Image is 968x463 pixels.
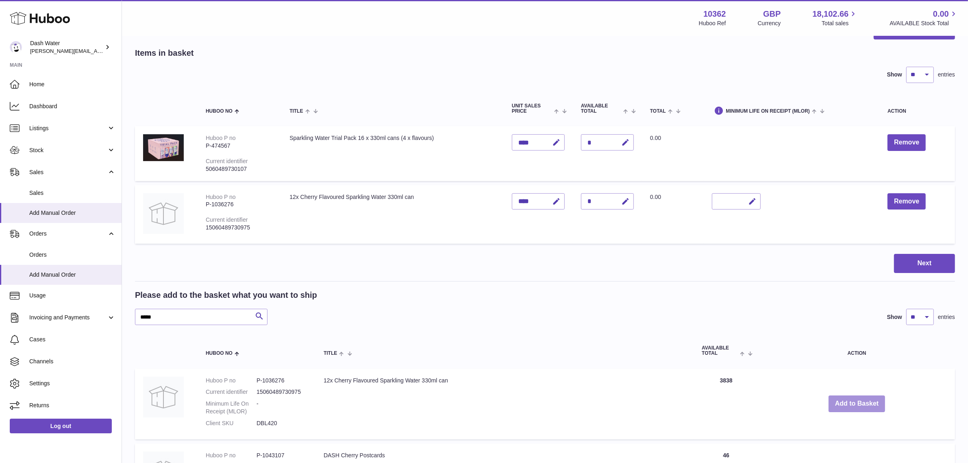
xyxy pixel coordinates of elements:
a: 18,102.66 Total sales [812,9,858,27]
dd: - [257,400,307,415]
span: Home [29,81,115,88]
img: 12x Cherry Flavoured Sparkling Water 330ml can [143,377,184,417]
span: Listings [29,124,107,132]
div: Current identifier [206,216,248,223]
strong: 10362 [703,9,726,20]
span: Returns [29,402,115,409]
span: Stock [29,146,107,154]
button: Remove [888,193,926,210]
td: 12x Cherry Flavoured Sparkling Water 330ml can [315,369,694,439]
span: Sales [29,189,115,197]
div: P-1036276 [206,201,273,208]
h2: Items in basket [135,48,194,59]
dt: Current identifier [206,388,257,396]
label: Show [887,313,902,321]
span: entries [938,71,955,79]
span: 18,102.66 [812,9,848,20]
dt: Huboo P no [206,452,257,459]
span: 0.00 [650,194,661,200]
span: AVAILABLE Total [702,345,738,356]
span: Orders [29,251,115,259]
div: Huboo Ref [699,20,726,27]
button: Next [894,254,955,273]
span: Add Manual Order [29,209,115,217]
td: Sparkling Water Trial Pack 16 x 330ml cans (4 x flavours) [281,126,504,181]
div: Currency [758,20,781,27]
img: 12x Cherry Flavoured Sparkling Water 330ml can [143,193,184,234]
button: Add to Basket [829,395,885,412]
span: Channels [29,358,115,365]
a: 0.00 AVAILABLE Stock Total [890,9,958,27]
dd: DBL420 [257,419,307,427]
dd: 15060489730975 [257,388,307,396]
img: james@dash-water.com [10,41,22,53]
a: Log out [10,419,112,433]
div: Current identifier [206,158,248,164]
span: Title [324,351,337,356]
span: Total [650,109,666,114]
span: 0.00 [650,135,661,141]
td: 12x Cherry Flavoured Sparkling Water 330ml can [281,185,504,244]
span: Orders [29,230,107,238]
th: Action [759,337,955,364]
div: Action [888,109,947,114]
span: entries [938,313,955,321]
span: Dashboard [29,103,115,110]
dd: P-1036276 [257,377,307,384]
span: Add Manual Order [29,271,115,279]
span: Huboo no [206,351,233,356]
span: Settings [29,380,115,387]
span: Minimum Life On Receipt (MLOR) [726,109,810,114]
span: 0.00 [933,9,949,20]
div: 5060489730107 [206,165,273,173]
dt: Huboo P no [206,377,257,384]
dd: P-1043107 [257,452,307,459]
div: Huboo P no [206,135,236,141]
div: Huboo P no [206,194,236,200]
img: Sparkling Water Trial Pack 16 x 330ml cans (4 x flavours) [143,134,184,161]
span: Unit Sales Price [512,103,552,114]
button: Remove [888,134,926,151]
div: 15060489730975 [206,224,273,231]
span: [PERSON_NAME][EMAIL_ADDRESS][DOMAIN_NAME] [30,48,163,54]
label: Show [887,71,902,79]
span: Huboo no [206,109,233,114]
span: Total sales [822,20,858,27]
div: Dash Water [30,39,103,55]
span: Title [289,109,303,114]
span: Invoicing and Payments [29,314,107,321]
dt: Client SKU [206,419,257,427]
span: AVAILABLE Total [581,103,621,114]
h2: Please add to the basket what you want to ship [135,290,317,301]
span: Cases [29,336,115,343]
strong: GBP [763,9,781,20]
div: P-474567 [206,142,273,150]
span: AVAILABLE Stock Total [890,20,958,27]
span: Usage [29,292,115,299]
dt: Minimum Life On Receipt (MLOR) [206,400,257,415]
span: Sales [29,168,107,176]
td: 3838 [694,369,759,439]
